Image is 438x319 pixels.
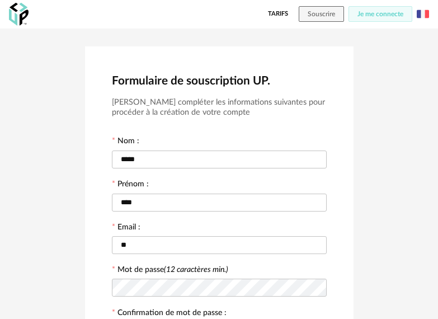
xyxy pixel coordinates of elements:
[112,137,139,147] label: Nom :
[112,97,327,118] h3: [PERSON_NAME] compléter les informations suivantes pour procéder à la création de votre compte
[268,6,288,22] a: Tarifs
[348,6,412,22] button: Je me connecte
[357,11,403,17] span: Je me connecte
[112,309,227,319] label: Confirmation de mot de passe :
[164,266,228,274] i: (12 caractères min.)
[299,6,344,22] button: Souscrire
[117,266,228,274] label: Mot de passe
[112,73,327,88] h2: Formulaire de souscription UP.
[308,11,335,17] span: Souscrire
[417,8,429,20] img: fr
[112,223,140,233] label: Email :
[112,180,149,190] label: Prénom :
[9,3,29,26] img: OXP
